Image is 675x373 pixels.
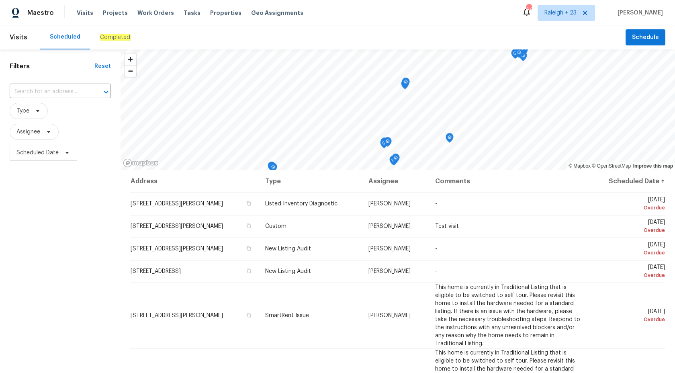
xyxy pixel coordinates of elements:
[50,33,80,41] div: Scheduled
[435,223,459,229] span: Test visit
[632,33,659,43] span: Schedule
[125,65,136,77] button: Zoom out
[131,223,223,229] span: [STREET_ADDRESS][PERSON_NAME]
[265,201,337,207] span: Listed Inventory Diagnostic
[389,156,397,168] div: Map marker
[103,9,128,17] span: Projects
[446,133,454,146] div: Map marker
[100,34,131,41] em: Completed
[368,201,411,207] span: [PERSON_NAME]
[435,246,437,252] span: -
[614,9,663,17] span: [PERSON_NAME]
[269,163,277,175] div: Map marker
[368,313,411,318] span: [PERSON_NAME]
[123,158,158,168] a: Mapbox homepage
[595,219,665,234] span: [DATE]
[245,245,252,252] button: Copy Address
[544,9,577,17] span: Raleigh + 23
[130,170,259,193] th: Address
[77,9,93,17] span: Visits
[137,9,174,17] span: Work Orders
[184,10,200,16] span: Tasks
[125,53,136,65] button: Zoom in
[402,78,410,90] div: Map marker
[384,137,392,150] div: Map marker
[380,137,389,150] div: Map marker
[595,197,665,212] span: [DATE]
[265,268,311,274] span: New Listing Audit
[245,312,252,319] button: Copy Address
[435,285,580,346] span: This home is currently in Traditional Listing that is eligible to be switched to self tour. Pleas...
[10,62,94,70] h1: Filters
[131,246,223,252] span: [STREET_ADDRESS][PERSON_NAME]
[595,271,665,279] div: Overdue
[595,309,665,324] span: [DATE]
[380,139,388,151] div: Map marker
[131,313,223,318] span: [STREET_ADDRESS][PERSON_NAME]
[16,107,29,115] span: Type
[210,9,241,17] span: Properties
[435,268,437,274] span: -
[368,223,411,229] span: [PERSON_NAME]
[569,163,591,169] a: Mapbox
[121,49,675,170] canvas: Map
[526,5,532,13] div: 472
[10,86,88,98] input: Search for an address...
[362,170,429,193] th: Assignee
[595,264,665,279] span: [DATE]
[245,200,252,207] button: Copy Address
[368,246,411,252] span: [PERSON_NAME]
[100,86,112,98] button: Open
[595,204,665,212] div: Overdue
[429,170,589,193] th: Comments
[265,313,309,318] span: SmartRent Issue
[245,222,252,230] button: Copy Address
[633,163,673,169] a: Improve this map
[245,267,252,275] button: Copy Address
[368,268,411,274] span: [PERSON_NAME]
[515,48,523,61] div: Map marker
[589,170,665,193] th: Scheduled Date ↑
[268,162,276,174] div: Map marker
[595,249,665,257] div: Overdue
[595,242,665,257] span: [DATE]
[515,45,523,57] div: Map marker
[27,9,54,17] span: Maestro
[131,268,181,274] span: [STREET_ADDRESS]
[16,149,59,157] span: Scheduled Date
[595,226,665,234] div: Overdue
[592,163,631,169] a: OpenStreetMap
[10,29,27,46] span: Visits
[131,201,223,207] span: [STREET_ADDRESS][PERSON_NAME]
[626,29,665,46] button: Schedule
[94,62,111,70] div: Reset
[392,154,400,166] div: Map marker
[511,49,519,61] div: Map marker
[265,223,286,229] span: Custom
[401,80,409,92] div: Map marker
[251,9,303,17] span: Geo Assignments
[435,201,437,207] span: -
[265,246,311,252] span: New Listing Audit
[595,316,665,324] div: Overdue
[259,170,362,193] th: Type
[16,128,40,136] span: Assignee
